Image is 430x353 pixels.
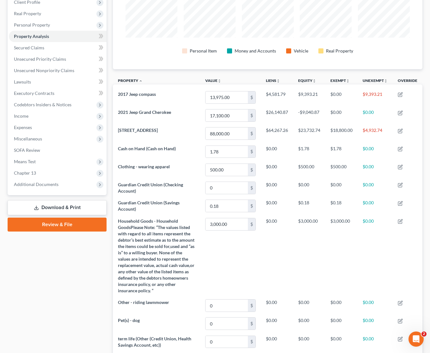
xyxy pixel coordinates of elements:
[14,79,31,84] span: Lawsuits
[298,78,316,83] a: Equityunfold_more
[358,197,393,215] td: $0.00
[118,318,140,323] span: Pet(s) - dog
[14,102,71,107] span: Codebtors Insiders & Notices
[293,315,325,333] td: $0.00
[294,48,308,54] div: Vehicle
[118,146,176,151] span: Cash on Hand (Cash on Hand)
[118,300,169,305] span: Other - riding lawnmower
[293,197,325,215] td: $0.18
[14,136,42,141] span: Miscellaneous
[358,88,393,106] td: $9,393.21
[248,91,255,103] div: $
[261,333,293,351] td: $0.00
[261,197,293,215] td: $0.00
[206,109,248,121] input: 0.00
[206,164,248,176] input: 0.00
[358,296,393,314] td: $0.00
[139,79,143,83] i: expand_less
[248,182,255,194] div: $
[293,215,325,296] td: $3,000.00
[118,109,171,115] span: 2021 Jeep Grand Cherokee
[206,182,248,194] input: 0.00
[9,145,107,156] a: SOFA Review
[14,170,36,176] span: Chapter 13
[14,34,49,39] span: Property Analysis
[206,218,248,230] input: 0.00
[9,42,107,53] a: Secured Claims
[421,331,427,337] span: 2
[206,336,248,348] input: 0.00
[118,218,194,293] span: Household Goods - Household GoodsPlease Note: “The values listed with regard to all items represe...
[14,68,74,73] span: Unsecured Nonpriority Claims
[14,11,41,16] span: Real Property
[293,143,325,161] td: $1.78
[363,78,388,83] a: Unexemptunfold_more
[293,296,325,314] td: $0.00
[325,161,358,179] td: $500.00
[325,125,358,143] td: $18,800.00
[358,107,393,125] td: $0.00
[358,333,393,351] td: $0.00
[293,107,325,125] td: -$9,040.87
[261,315,293,333] td: $0.00
[14,159,36,164] span: Means Test
[205,78,221,83] a: Valueunfold_more
[293,161,325,179] td: $500.00
[261,215,293,296] td: $0.00
[393,74,422,89] th: Override
[248,164,255,176] div: $
[14,147,40,153] span: SOFA Review
[358,215,393,296] td: $0.00
[325,315,358,333] td: $0.00
[206,300,248,312] input: 0.00
[118,91,156,97] span: 2017 Jeep compass
[218,79,221,83] i: unfold_more
[358,161,393,179] td: $0.00
[358,125,393,143] td: $4,932.74
[330,78,350,83] a: Exemptunfold_more
[9,88,107,99] a: Executory Contracts
[261,125,293,143] td: $64,267.26
[14,56,66,62] span: Unsecured Priority Claims
[276,79,280,83] i: unfold_more
[325,296,358,314] td: $0.00
[14,113,28,119] span: Income
[261,88,293,106] td: $4,581.79
[293,125,325,143] td: $23,732.74
[325,179,358,197] td: $0.00
[326,48,353,54] div: Real Property
[384,79,388,83] i: unfold_more
[9,76,107,88] a: Lawsuits
[8,218,107,232] a: Review & File
[261,143,293,161] td: $0.00
[408,331,424,347] iframe: Intercom live chat
[248,200,255,212] div: $
[261,296,293,314] td: $0.00
[293,88,325,106] td: $9,393.21
[206,127,248,139] input: 0.00
[325,88,358,106] td: $0.00
[118,182,183,194] span: Guardian Credit Union (Checking Account)
[14,125,32,130] span: Expenses
[312,79,316,83] i: unfold_more
[325,143,358,161] td: $1.78
[118,336,191,348] span: term life (Other (Credit Union, Health Savings Account, etc))
[118,200,180,212] span: Guardian Credit Union (Savings Account)
[118,164,170,169] span: Clothing - wearing apparel
[248,146,255,158] div: $
[261,107,293,125] td: $26,140.87
[293,333,325,351] td: $0.00
[248,318,255,330] div: $
[118,78,143,83] a: Property expand_less
[266,78,280,83] a: Liensunfold_more
[14,90,54,96] span: Executory Contracts
[261,179,293,197] td: $0.00
[293,179,325,197] td: $0.00
[248,218,255,230] div: $
[118,127,158,133] span: [STREET_ADDRESS]
[9,31,107,42] a: Property Analysis
[190,48,217,54] div: Personal Item
[206,200,248,212] input: 0.00
[206,91,248,103] input: 0.00
[8,200,107,215] a: Download & Print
